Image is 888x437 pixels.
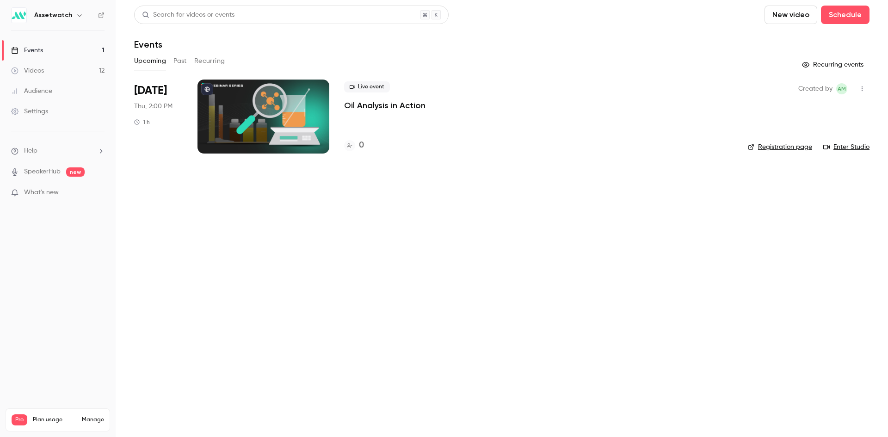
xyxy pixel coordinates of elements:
[24,167,61,177] a: SpeakerHub
[134,83,167,98] span: [DATE]
[823,142,869,152] a: Enter Studio
[344,100,425,111] a: Oil Analysis in Action
[134,118,150,126] div: 1 h
[838,83,846,94] span: AM
[12,414,27,425] span: Pro
[11,107,48,116] div: Settings
[24,188,59,197] span: What's new
[836,83,847,94] span: Auburn Meadows
[134,80,183,154] div: Sep 25 Thu, 2:00 PM (America/New York)
[66,167,85,177] span: new
[11,86,52,96] div: Audience
[11,46,43,55] div: Events
[359,139,364,152] h4: 0
[134,39,162,50] h1: Events
[33,416,76,424] span: Plan usage
[11,66,44,75] div: Videos
[82,416,104,424] a: Manage
[12,8,26,23] img: Assetwatch
[821,6,869,24] button: Schedule
[344,139,364,152] a: 0
[798,83,832,94] span: Created by
[798,57,869,72] button: Recurring events
[748,142,812,152] a: Registration page
[194,54,225,68] button: Recurring
[93,189,105,197] iframe: Noticeable Trigger
[142,10,234,20] div: Search for videos or events
[34,11,72,20] h6: Assetwatch
[765,6,817,24] button: New video
[134,102,173,111] span: Thu, 2:00 PM
[24,146,37,156] span: Help
[344,81,390,92] span: Live event
[11,146,105,156] li: help-dropdown-opener
[134,54,166,68] button: Upcoming
[173,54,187,68] button: Past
